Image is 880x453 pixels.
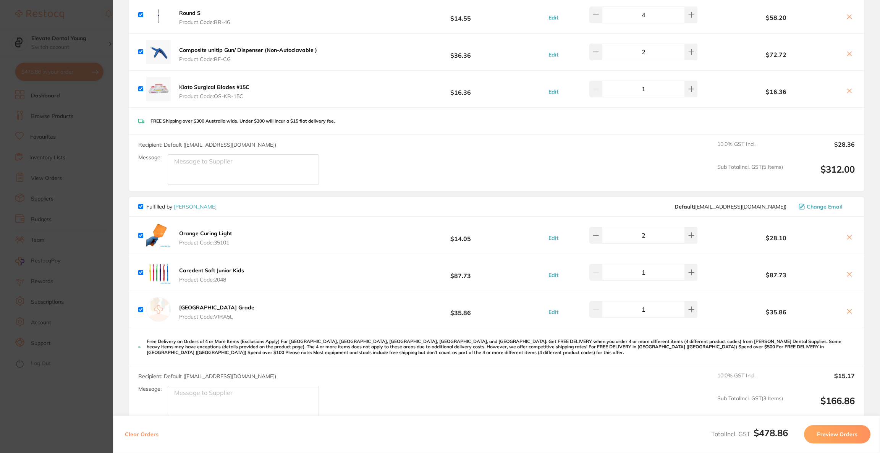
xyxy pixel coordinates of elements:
b: Round S [179,10,201,16]
b: Caredent Soft Junior Kids [179,267,244,274]
label: Message: [138,154,162,161]
b: $87.73 [389,265,532,280]
img: NnR5ZWdzbQ [146,3,171,27]
span: Product Code: VIRA5L [179,314,254,320]
p: FREE Shipping over $300 Australia wide. Under $300 will incur a $15 flat delivery fee. [150,118,335,124]
img: Mm9namxxcQ [146,260,171,285]
span: Product Code: 35101 [179,239,232,246]
output: $15.17 [789,372,855,389]
span: Product Code: 2048 [179,277,244,283]
span: Sub Total Incl. GST ( 5 Items) [717,164,783,185]
a: [PERSON_NAME] [174,203,217,210]
span: 10.0 % GST Incl. [717,141,783,158]
button: Edit [546,309,561,315]
button: Preview Orders [804,425,870,443]
output: $166.86 [789,395,855,416]
button: Round S Product Code:BR-46 [177,10,232,26]
button: Clear Orders [123,425,161,443]
span: save@adamdental.com.au [675,204,786,210]
button: Edit [546,235,561,241]
img: empty.jpg [146,297,171,322]
span: Product Code: OS-KB-15C [179,93,249,99]
b: Default [675,203,694,210]
b: $35.86 [389,303,532,317]
span: Recipient: Default ( [EMAIL_ADDRESS][DOMAIN_NAME] ) [138,373,276,380]
button: Composite unitip Gun/ Dispenser (Non-Autoclavable ) Product Code:RE-CG [177,47,319,63]
button: Orange Curing Light Product Code:35101 [177,230,234,246]
span: Product Code: RE-CG [179,56,317,62]
b: $16.36 [389,82,532,96]
button: Edit [546,51,561,58]
b: $58.20 [712,14,841,21]
img: a3kydGF5MA [146,77,171,101]
b: $14.05 [389,228,532,243]
b: Composite unitip Gun/ Dispenser (Non-Autoclavable ) [179,47,317,53]
p: Free Delivery on Orders of 4 or More Items (Exclusions Apply) For [GEOGRAPHIC_DATA], [GEOGRAPHIC_... [147,339,855,355]
label: Message: [138,386,162,392]
button: Edit [546,272,561,278]
span: Total Incl. GST [711,430,788,438]
b: [GEOGRAPHIC_DATA] Grade [179,304,254,311]
img: Y2MwcWZiZA [146,40,171,64]
b: $14.55 [389,8,532,22]
button: Change Email [796,203,855,210]
button: Caredent Soft Junior Kids Product Code:2048 [177,267,246,283]
button: Edit [546,88,561,95]
img: N3pkaG8ydQ [146,223,171,248]
b: $72.72 [712,51,841,58]
output: $28.36 [789,141,855,158]
button: [GEOGRAPHIC_DATA] Grade Product Code:VIRA5L [177,304,257,320]
b: $16.36 [712,88,841,95]
b: $35.86 [712,309,841,315]
b: $478.86 [754,427,788,438]
span: Change Email [807,204,843,210]
b: $28.10 [712,235,841,241]
span: Recipient: Default ( [EMAIL_ADDRESS][DOMAIN_NAME] ) [138,141,276,148]
span: Product Code: BR-46 [179,19,230,25]
button: Edit [546,14,561,21]
b: Orange Curing Light [179,230,232,237]
span: 10.0 % GST Incl. [717,372,783,389]
span: Sub Total Incl. GST ( 3 Items) [717,395,783,416]
button: Kiato Surgical Blades #15C Product Code:OS-KB-15C [177,84,252,100]
b: $36.36 [389,45,532,59]
output: $312.00 [789,164,855,185]
b: Kiato Surgical Blades #15C [179,84,249,91]
p: Fulfilled by [146,204,217,210]
b: $87.73 [712,272,841,278]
